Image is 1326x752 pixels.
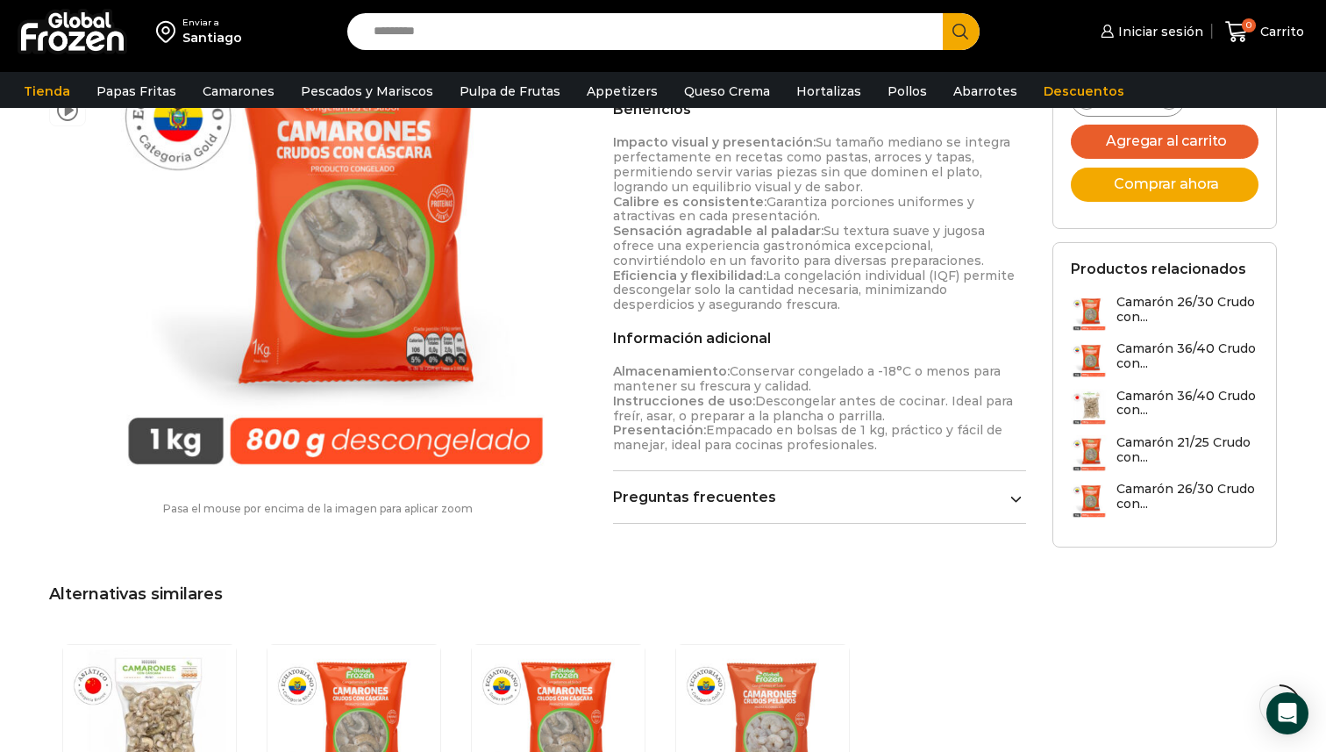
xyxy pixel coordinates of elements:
strong: Almacenamiento: [613,363,730,379]
h3: Camarón 21/25 Crudo con... [1116,435,1258,465]
h3: Camarón 36/40 Crudo con... [1116,341,1258,371]
h2: Información adicional [613,330,1026,347]
div: 1 / 3 [95,4,576,485]
strong: Presentación: [613,422,706,438]
h3: Camarón 36/40 Crudo con... [1116,389,1258,419]
span: Alternativas similares [49,584,223,604]
button: Comprar ahora [1071,168,1258,202]
strong: Impacto visual y presentación: [613,134,816,150]
a: Appetizers [578,75,667,108]
a: Tienda [15,75,79,108]
a: Iniciar sesión [1096,14,1203,49]
h2: Productos relacionados [1071,261,1246,277]
a: Hortalizas [788,75,870,108]
span: Carrito [1256,23,1304,40]
span: 0 [1242,18,1256,32]
a: Camarón 36/40 Crudo con... [1071,389,1258,426]
img: PM04004022 [95,4,576,485]
a: Camarones [194,75,283,108]
p: Conservar congelado a -18°C o menos para mantener su frescura y calidad. Descongelar antes de coc... [613,364,1026,453]
h3: Camarón 26/30 Crudo con... [1116,295,1258,325]
img: address-field-icon.svg [156,17,182,47]
a: 0 Carrito [1221,11,1308,53]
h3: Camarón 26/30 Crudo con... [1116,482,1258,512]
button: Search button [943,13,980,50]
strong: Instrucciones de uso: [613,393,755,409]
strong: Sensación agradable al paladar: [613,223,823,239]
strong: Eficiencia y flexibilidad: [613,268,766,283]
a: Camarón 21/25 Crudo con... [1071,435,1258,473]
h2: Beneficios [613,101,1026,118]
a: Camarón 36/40 Crudo con... [1071,341,1258,379]
a: Pulpa de Frutas [451,75,569,108]
a: Descuentos [1035,75,1133,108]
div: Santiago [182,29,242,47]
a: Camarón 26/30 Crudo con... [1071,482,1258,519]
p: Pasa el mouse por encima de la imagen para aplicar zoom [49,503,587,515]
strong: Calibre es consistente: [613,194,766,210]
a: Abarrotes [945,75,1026,108]
a: Queso Crema [675,75,779,108]
div: Enviar a [182,17,242,29]
div: Open Intercom Messenger [1266,692,1308,734]
a: Pollos [879,75,936,108]
a: Camarón 26/30 Crudo con... [1071,295,1258,333]
p: Su tamaño mediano se integra perfectamente en recetas como pastas, arroces y tapas, permitiendo s... [613,135,1026,312]
span: Iniciar sesión [1114,23,1203,40]
a: Preguntas frecuentes [613,489,1026,505]
button: Agregar al carrito [1071,125,1258,159]
a: Pescados y Mariscos [292,75,442,108]
a: Papas Fritas [88,75,185,108]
